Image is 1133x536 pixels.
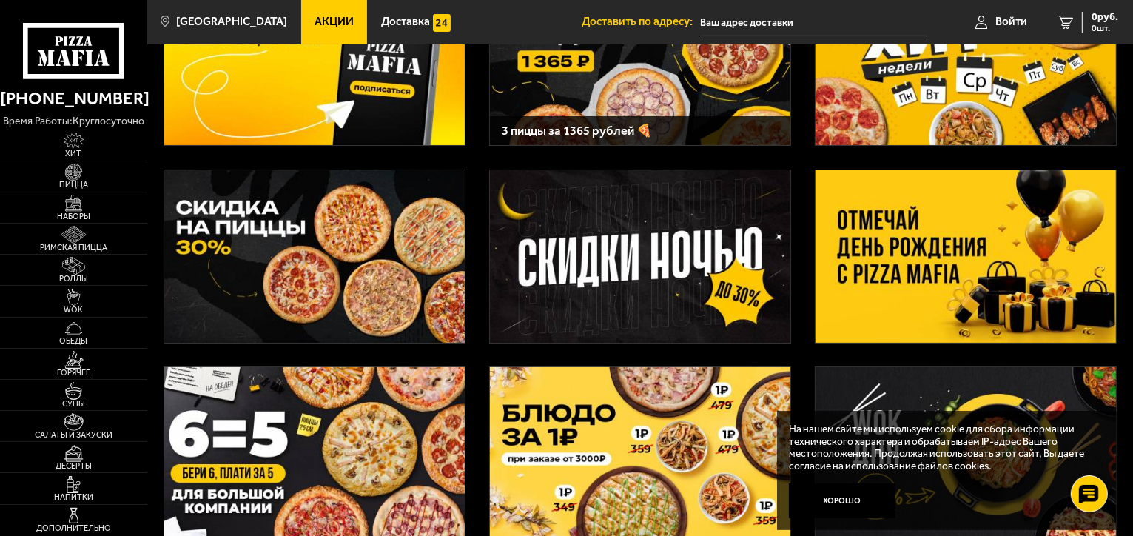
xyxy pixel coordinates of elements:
button: Хорошо [789,483,895,519]
img: 15daf4d41897b9f0e9f617042186c801.svg [433,14,451,32]
span: Акции [315,16,354,27]
input: Ваш адрес доставки [700,9,927,36]
span: Доставка [381,16,430,27]
h3: 3 пиццы за 1365 рублей 🍕 [502,124,779,137]
span: [GEOGRAPHIC_DATA] [176,16,287,27]
span: 0 руб. [1092,12,1118,22]
span: Войти [995,16,1027,27]
span: 0 шт. [1092,24,1118,33]
p: На нашем сайте мы используем cookie для сбора информации технического характера и обрабатываем IP... [789,423,1096,472]
span: Доставить по адресу: [582,16,700,27]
